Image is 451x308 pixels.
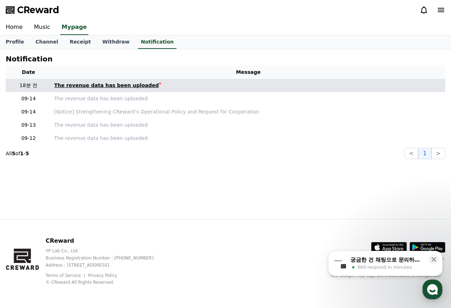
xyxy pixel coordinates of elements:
[9,95,48,102] p: 09-14
[51,66,445,79] th: Message
[6,150,29,157] p: All of -
[9,121,48,129] p: 09-13
[28,20,56,35] a: Music
[46,273,86,278] a: Terms of Service
[25,151,29,156] strong: 5
[106,237,123,243] span: Settings
[60,20,88,35] a: Mypage
[46,262,165,268] p: Address : [STREET_ADDRESS]
[30,35,64,49] a: Channel
[418,148,431,159] button: 1
[404,148,418,159] button: <
[64,35,97,49] a: Receipt
[138,35,176,49] a: Notification
[9,82,48,89] p: 18분 전
[46,255,165,261] p: Business Registration Number : [PHONE_NUMBER]
[54,108,442,116] a: [Notice] Strengthening CReward’s Operational Policy and Request for Cooperation
[9,135,48,142] p: 09-12
[6,55,52,63] h4: Notification
[9,108,48,116] p: 09-14
[17,4,59,16] span: CReward
[6,66,51,79] th: Date
[46,237,165,245] p: CReward
[431,148,445,159] button: >
[46,279,165,285] p: © CReward All Rights Reserved.
[97,35,135,49] a: Withdraw
[18,237,31,243] span: Home
[54,135,442,142] a: The revenue data has been uploaded
[54,121,442,129] a: The revenue data has been uploaded
[54,82,442,89] a: The revenue data has been uploaded
[6,4,59,16] a: CReward
[2,226,47,244] a: Home
[54,95,442,102] a: The revenue data has been uploaded
[92,226,137,244] a: Settings
[47,226,92,244] a: Messages
[20,151,24,156] strong: 1
[59,237,80,243] span: Messages
[54,82,159,89] div: The revenue data has been uploaded
[88,273,117,278] a: Privacy Policy
[46,248,165,254] p: YP Lab Co., Ltd.
[12,151,15,156] strong: 5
